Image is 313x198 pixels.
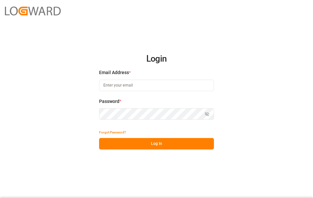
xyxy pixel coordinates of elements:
[99,80,214,91] input: Enter your email
[99,138,214,149] button: Log In
[99,98,119,105] span: Password
[99,127,126,138] button: Forgot Password?
[99,69,129,76] span: Email Address
[99,49,214,69] h2: Login
[5,7,61,15] img: Logward_new_orange.png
